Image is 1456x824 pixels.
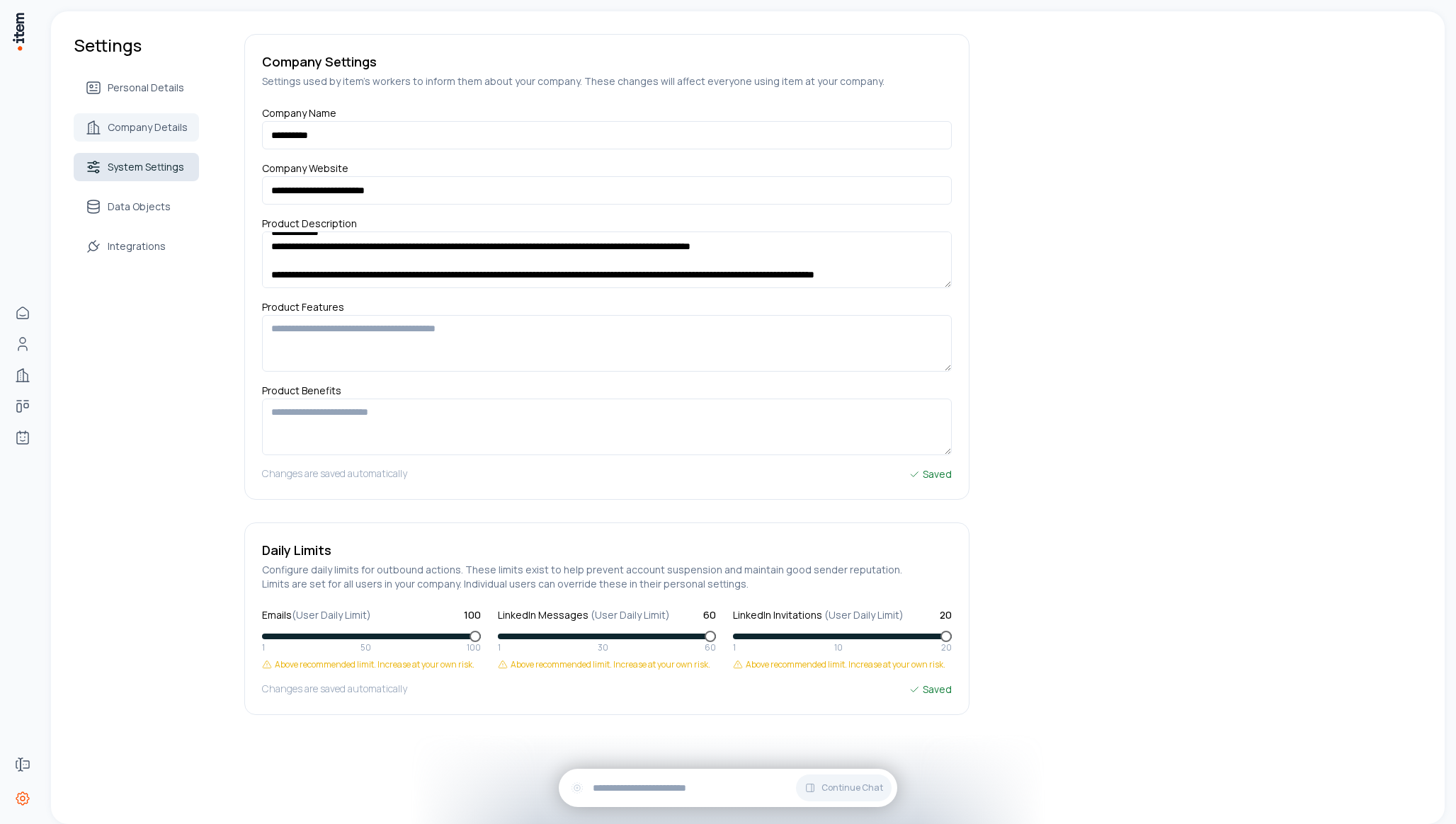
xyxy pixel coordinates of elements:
[74,153,199,181] a: System Settings
[733,608,904,622] label: LinkedIn Invitations
[108,120,188,135] span: Company Details
[464,608,481,622] span: 100
[262,161,348,181] label: Company Website
[262,74,952,88] h5: Settings used by item's workers to inform them about your company. These changes will affect ever...
[11,11,25,52] img: Item Brain Logo
[262,563,952,591] h5: Configure daily limits for outbound actions. These limits exist to help prevent account suspensio...
[108,200,171,214] span: Data Objects
[498,608,670,622] label: LinkedIn Messages
[8,392,37,420] a: deals
[8,299,37,327] a: Home
[262,467,407,482] h5: Changes are saved automatically
[8,361,37,389] a: Companies
[108,239,166,253] span: Integrations
[746,659,945,670] span: Above recommended limit. Increase at your own risk.
[498,642,501,653] span: 1
[821,782,883,794] span: Continue Chat
[703,608,716,622] span: 60
[262,52,952,71] h5: Company Settings
[591,608,670,622] span: (User Daily Limit)
[8,423,37,452] a: Agents
[940,608,952,622] span: 20
[796,774,892,801] button: Continue Chat
[262,608,371,622] label: Emails
[360,642,371,653] span: 50
[8,330,37,358] a: Contacts
[909,682,952,697] div: Saved
[74,113,199,142] a: Company Details
[467,642,481,653] span: 100
[108,160,184,174] span: System Settings
[275,659,474,670] span: Above recommended limit. Increase at your own risk.
[511,659,710,670] span: Above recommended limit. Increase at your own risk.
[705,642,716,653] span: 60
[834,642,843,653] span: 10
[8,750,37,779] a: Forms
[262,682,407,697] h5: Changes are saved automatically
[8,784,37,813] a: Settings
[74,193,199,221] a: Data Objects
[262,384,341,403] label: Product Benefits
[598,642,608,653] span: 30
[262,106,336,125] label: Company Name
[74,74,199,102] a: Personal Details
[292,608,371,622] span: (User Daily Limit)
[262,300,344,322] label: Product Features
[74,34,199,57] h1: Settings
[559,769,897,807] div: Continue Chat
[262,540,952,560] h5: Daily Limits
[733,642,736,653] span: 1
[824,608,904,622] span: (User Daily Limit)
[941,642,952,653] span: 20
[262,642,265,653] span: 1
[909,467,952,482] div: Saved
[74,232,199,261] a: Integrations
[108,81,184,95] span: Personal Details
[262,217,357,236] label: Product Description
